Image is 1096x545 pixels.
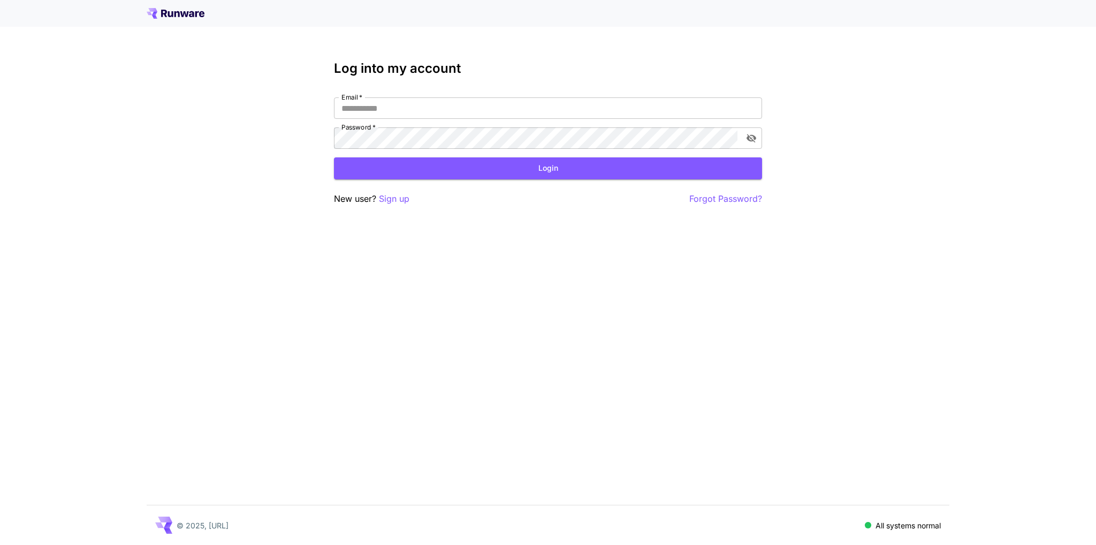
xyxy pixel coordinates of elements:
[334,192,409,206] p: New user?
[341,93,362,102] label: Email
[334,61,762,76] h3: Log into my account
[177,520,229,531] p: © 2025, [URL]
[379,192,409,206] button: Sign up
[742,128,761,148] button: toggle password visibility
[876,520,941,531] p: All systems normal
[334,157,762,179] button: Login
[689,192,762,206] button: Forgot Password?
[341,123,376,132] label: Password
